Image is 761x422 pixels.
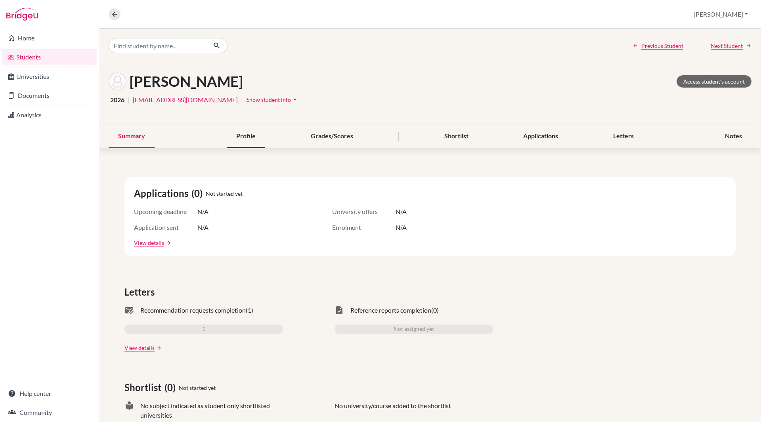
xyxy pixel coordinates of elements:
[124,285,158,299] span: Letters
[128,95,130,105] span: |
[301,125,363,148] div: Grades/Scores
[396,207,407,216] span: N/A
[641,42,683,50] span: Previous Student
[110,95,124,105] span: 2026
[6,8,38,21] img: Bridge-U
[246,306,253,315] span: (1)
[332,223,396,232] span: Enrolment
[155,345,162,351] a: arrow_forward
[124,380,164,395] span: Shortlist
[2,386,97,401] a: Help center
[431,306,439,315] span: (0)
[227,125,265,148] div: Profile
[197,207,208,216] span: N/A
[2,69,97,84] a: Universities
[164,240,171,246] a: arrow_forward
[247,96,291,103] span: Show student info
[130,73,243,90] h1: [PERSON_NAME]
[124,344,155,352] a: View details
[2,405,97,420] a: Community
[164,380,179,395] span: (0)
[109,73,126,90] img: Alejandra Lanza's avatar
[134,239,164,247] a: View details
[2,30,97,46] a: Home
[134,207,197,216] span: Upcoming deadline
[2,49,97,65] a: Students
[124,401,134,420] span: local_library
[394,325,434,334] span: Not assigned yet
[124,306,134,315] span: mark_email_read
[711,42,751,50] a: Next Student
[711,42,743,50] span: Next Student
[514,125,568,148] div: Applications
[197,223,208,232] span: N/A
[109,38,207,53] input: Find student by name...
[335,401,451,420] p: No university/course added to the shortlist
[191,186,206,200] span: (0)
[134,186,191,200] span: Applications
[435,125,478,148] div: Shortlist
[109,125,155,148] div: Summary
[134,223,197,232] span: Application sent
[133,95,238,105] a: [EMAIL_ADDRESS][DOMAIN_NAME]
[690,7,751,22] button: [PERSON_NAME]
[140,306,246,315] span: Recommendation requests completion
[332,207,396,216] span: University offers
[241,95,243,105] span: |
[715,125,751,148] div: Notes
[206,189,243,198] span: Not started yet
[633,42,683,50] a: Previous Student
[335,306,344,315] span: task
[179,384,216,392] span: Not started yet
[2,107,97,123] a: Analytics
[350,306,431,315] span: Reference reports completion
[396,223,407,232] span: N/A
[202,325,205,334] span: 1
[2,88,97,103] a: Documents
[677,75,751,88] a: Access student's account
[604,125,643,148] div: Letters
[291,95,299,103] i: arrow_drop_down
[140,401,283,420] span: No subject indicated as student only shortlisted universities
[246,94,299,106] button: Show student infoarrow_drop_down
